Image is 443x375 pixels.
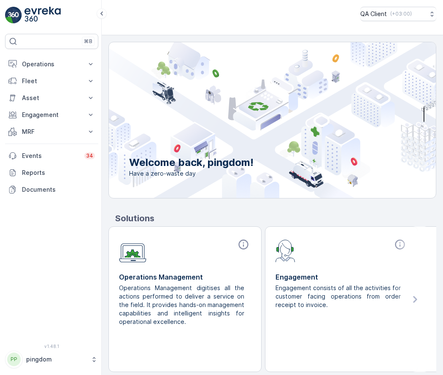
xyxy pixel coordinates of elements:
[5,351,98,368] button: PPpingdom
[5,147,98,164] a: Events34
[5,106,98,123] button: Engagement
[5,344,98,349] span: v 1.48.1
[26,355,86,364] p: pingdom
[71,42,436,198] img: city illustration
[7,353,21,366] div: PP
[390,11,412,17] p: ( +03:00 )
[86,152,93,159] p: 34
[24,7,61,24] img: logo_light-DOdMpM7g.png
[129,169,254,178] span: Have a zero-waste day
[5,164,98,181] a: Reports
[119,272,251,282] p: Operations Management
[22,111,81,119] p: Engagement
[22,152,79,160] p: Events
[5,181,98,198] a: Documents
[5,7,22,24] img: logo
[22,60,81,68] p: Operations
[119,284,244,326] p: Operations Management digitises all the actions performed to deliver a service on the field. It p...
[5,56,98,73] button: Operations
[22,77,81,85] p: Fleet
[276,272,408,282] p: Engagement
[115,212,436,225] p: Solutions
[5,123,98,140] button: MRF
[276,239,295,262] img: module-icon
[119,239,146,263] img: module-icon
[22,185,95,194] p: Documents
[360,7,436,21] button: QA Client(+03:00)
[5,73,98,90] button: Fleet
[22,128,81,136] p: MRF
[360,10,387,18] p: QA Client
[5,90,98,106] button: Asset
[84,38,92,45] p: ⌘B
[22,168,95,177] p: Reports
[276,284,401,309] p: Engagement consists of all the activities for customer facing operations from order receipt to in...
[129,156,254,169] p: Welcome back, pingdom!
[22,94,81,102] p: Asset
